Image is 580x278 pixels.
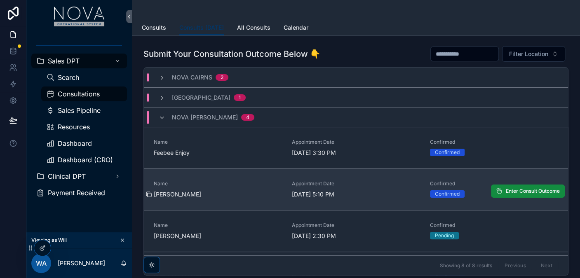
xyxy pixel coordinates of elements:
[144,168,568,210] a: Name[PERSON_NAME]Appointment Date[DATE] 5:10 PMConfirmedConfirmedEnter Consult Outcome
[31,54,127,68] a: Sales DPT
[58,91,100,97] span: Consultations
[31,169,127,184] a: Clinical DPT
[142,23,166,32] span: Consults
[41,152,127,167] a: Dashboard (CRO)
[144,127,568,168] a: NameFeebee EnjoyAppointment Date[DATE] 3:30 PMConfirmedConfirmed
[154,232,282,240] span: [PERSON_NAME]
[502,46,565,62] button: Select Button
[48,189,105,196] span: Payment Received
[58,157,113,163] span: Dashboard (CRO)
[36,258,47,268] span: WA
[41,70,127,85] a: Search
[179,23,224,32] span: Consults [DATE]
[172,93,230,102] span: [GEOGRAPHIC_DATA]
[41,103,127,118] a: Sales Pipeline
[506,188,560,194] span: Enter Consult Outcome
[144,210,568,252] a: Name[PERSON_NAME]Appointment Date[DATE] 2:30 PMConfirmedPending
[31,237,67,243] span: Viewing as Will
[58,124,90,130] span: Resources
[41,136,127,151] a: Dashboard
[430,180,558,187] span: Confirmed
[430,139,558,145] span: Confirmed
[221,74,223,81] div: 2
[246,114,249,121] div: 4
[41,86,127,101] a: Consultations
[435,232,454,239] div: Pending
[430,222,558,229] span: Confirmed
[292,222,420,229] span: Appointment Date
[54,7,105,26] img: App logo
[292,139,420,145] span: Appointment Date
[48,58,80,64] span: Sales DPT
[58,259,105,267] p: [PERSON_NAME]
[154,222,282,229] span: Name
[509,50,548,58] span: Filter Location
[292,190,420,199] span: [DATE] 5:10 PM
[172,73,212,82] span: Nova Cairns
[41,119,127,134] a: Resources
[154,149,282,157] span: Feebee Enjoy
[237,23,270,32] span: All Consults
[154,190,282,199] span: [PERSON_NAME]
[239,94,241,101] div: 1
[237,20,270,37] a: All Consults
[58,107,101,114] span: Sales Pipeline
[172,113,238,121] span: Nova [PERSON_NAME]
[58,74,79,81] span: Search
[31,185,127,200] a: Payment Received
[435,190,460,198] div: Confirmed
[439,262,492,269] span: Showing 8 of 8 results
[58,140,92,147] span: Dashboard
[292,232,420,240] span: [DATE] 2:30 PM
[154,139,282,145] span: Name
[48,173,86,180] span: Clinical DPT
[292,180,420,187] span: Appointment Date
[143,48,320,60] h1: Submit Your Consultation Outcome Below 👇
[179,20,224,36] a: Consults [DATE]
[292,149,420,157] span: [DATE] 3:30 PM
[284,20,308,37] a: Calendar
[142,20,166,37] a: Consults
[154,180,282,187] span: Name
[26,33,132,211] div: scrollable content
[491,185,565,198] button: Enter Consult Outcome
[284,23,308,32] span: Calendar
[435,149,460,156] div: Confirmed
